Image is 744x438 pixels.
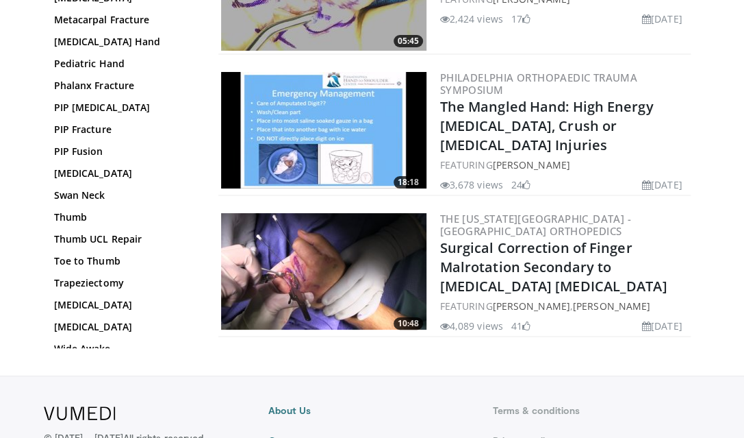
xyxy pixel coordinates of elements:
[440,158,688,172] div: FEATURING
[394,176,423,188] span: 18:18
[440,71,637,97] a: Philadelphia Orthopaedic Trauma Symposium
[511,178,530,192] li: 24
[642,319,682,333] li: [DATE]
[492,404,700,417] a: Terms & conditions
[268,404,476,417] a: About Us
[440,178,503,192] li: 3,678 views
[221,72,426,188] a: 18:18
[511,319,530,333] li: 41
[54,342,191,369] a: Wide Awake [MEDICAL_DATA]
[440,299,688,313] div: FEATURING ,
[642,12,682,26] li: [DATE]
[221,213,426,330] a: 10:48
[54,232,191,246] a: Thumb UCL Repair
[54,167,191,180] a: [MEDICAL_DATA]
[54,298,191,312] a: [MEDICAL_DATA]
[54,123,191,136] a: PIP Fracture
[511,12,530,26] li: 17
[440,212,631,238] a: The [US_STATE][GEOGRAPHIC_DATA] - [GEOGRAPHIC_DATA] Orthopedics
[394,35,423,47] span: 05:45
[54,57,191,71] a: Pediatric Hand
[642,178,682,192] li: [DATE]
[54,210,191,224] a: Thumb
[54,35,191,49] a: [MEDICAL_DATA] Hand
[440,239,667,295] a: Surgical Correction of Finger Malrotation Secondary to [MEDICAL_DATA] [MEDICAL_DATA]
[54,101,191,114] a: PIP [MEDICAL_DATA]
[54,188,191,202] a: Swan Neck
[54,145,191,158] a: PIP Fusion
[492,300,569,313] a: [PERSON_NAME]
[54,13,191,27] a: Metacarpal Fracture
[492,158,569,171] a: [PERSON_NAME]
[573,300,650,313] a: [PERSON_NAME]
[440,12,503,26] li: 2,424 views
[221,72,426,188] img: 3f93950c-3631-4494-af4d-c15dc7e5571b.300x170_q85_crop-smart_upscale.jpg
[221,213,426,330] img: 02d19408-83b4-4c5d-a6c2-54c60acb7896.300x170_q85_crop-smart_upscale.jpg
[44,406,116,420] img: VuMedi Logo
[440,319,503,333] li: 4,089 views
[54,276,191,290] a: Trapeziectomy
[54,254,191,268] a: Toe to Thumb
[394,317,423,330] span: 10:48
[440,97,654,154] a: The Mangled Hand: High Energy [MEDICAL_DATA], Crush or [MEDICAL_DATA] Injuries
[54,320,191,334] a: [MEDICAL_DATA]
[54,79,191,93] a: Phalanx Fracture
